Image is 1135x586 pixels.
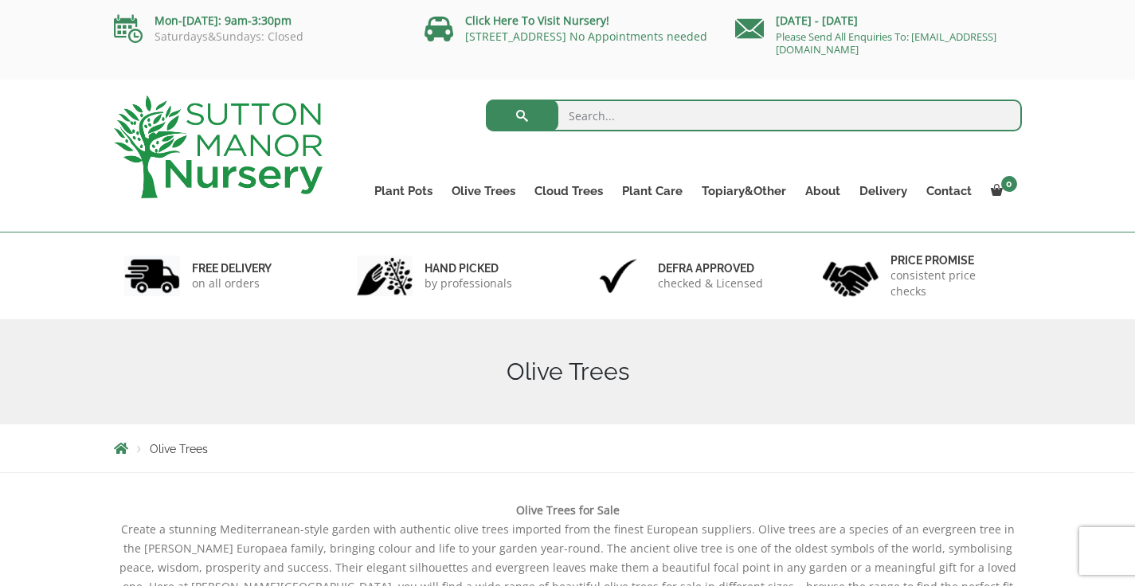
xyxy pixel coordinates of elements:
h6: hand picked [425,261,512,275]
span: Olive Trees [150,443,208,455]
h6: Defra approved [658,261,763,275]
a: Olive Trees [442,180,525,202]
p: Mon-[DATE]: 9am-3:30pm [114,11,401,30]
a: [STREET_ADDRESS] No Appointments needed [465,29,707,44]
p: by professionals [425,275,512,291]
a: Please Send All Enquiries To: [EMAIL_ADDRESS][DOMAIN_NAME] [776,29,996,57]
input: Search... [486,100,1022,131]
a: Delivery [850,180,917,202]
p: consistent price checks [890,268,1012,299]
a: 0 [981,180,1022,202]
a: Contact [917,180,981,202]
a: Plant Care [613,180,692,202]
p: [DATE] - [DATE] [735,11,1022,30]
a: Topiary&Other [692,180,796,202]
img: 2.jpg [357,256,413,296]
p: Saturdays&Sundays: Closed [114,30,401,43]
p: on all orders [192,275,272,291]
nav: Breadcrumbs [114,442,1022,455]
b: Olive Trees for Sale [516,502,620,518]
h6: FREE DELIVERY [192,261,272,275]
a: Plant Pots [365,180,442,202]
span: 0 [1001,176,1017,192]
p: checked & Licensed [658,275,763,291]
img: logo [114,96,323,198]
h6: Price promise [890,253,1012,268]
img: 4.jpg [823,252,879,300]
img: 3.jpg [590,256,646,296]
img: 1.jpg [124,256,180,296]
a: Click Here To Visit Nursery! [465,13,609,28]
a: Cloud Trees [525,180,613,202]
a: About [796,180,850,202]
h1: Olive Trees [114,357,1022,386]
